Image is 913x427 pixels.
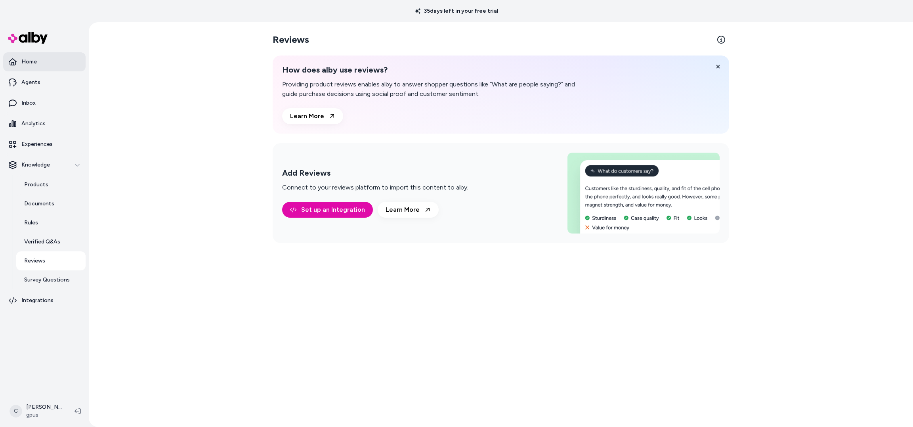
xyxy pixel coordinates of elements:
h2: Reviews [273,33,309,46]
p: Survey Questions [24,276,70,284]
a: Reviews [16,251,86,270]
p: 35 days left in your free trial [410,7,503,15]
a: Agents [3,73,86,92]
a: Set up an Integration [282,202,373,218]
a: Verified Q&As [16,232,86,251]
a: Home [3,52,86,71]
a: Learn More [282,108,343,124]
a: Documents [16,194,86,213]
p: Products [24,181,48,189]
p: Documents [24,200,54,208]
a: Products [16,175,86,194]
img: alby Logo [8,32,48,44]
a: Experiences [3,135,86,154]
h2: How does alby use reviews? [282,65,586,75]
span: gpus [26,411,62,419]
img: Add Reviews [567,153,720,234]
p: Verified Q&As [24,238,60,246]
span: C [10,405,22,417]
a: Analytics [3,114,86,133]
a: Inbox [3,94,86,113]
p: [PERSON_NAME] [26,403,62,411]
p: Inbox [21,99,36,107]
p: Knowledge [21,161,50,169]
button: Knowledge [3,155,86,174]
a: Integrations [3,291,86,310]
p: Reviews [24,257,45,265]
button: C[PERSON_NAME]gpus [5,398,68,424]
a: Survey Questions [16,270,86,289]
p: Connect to your reviews platform to import this content to alby. [282,183,468,192]
a: Learn More [378,202,439,218]
p: Rules [24,219,38,227]
a: Rules [16,213,86,232]
p: Agents [21,79,40,86]
p: Integrations [21,297,53,304]
p: Analytics [21,120,46,128]
p: Experiences [21,140,53,148]
p: Providing product reviews enables alby to answer shopper questions like “What are people saying?”... [282,80,586,99]
h2: Add Reviews [282,168,468,178]
p: Home [21,58,37,66]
